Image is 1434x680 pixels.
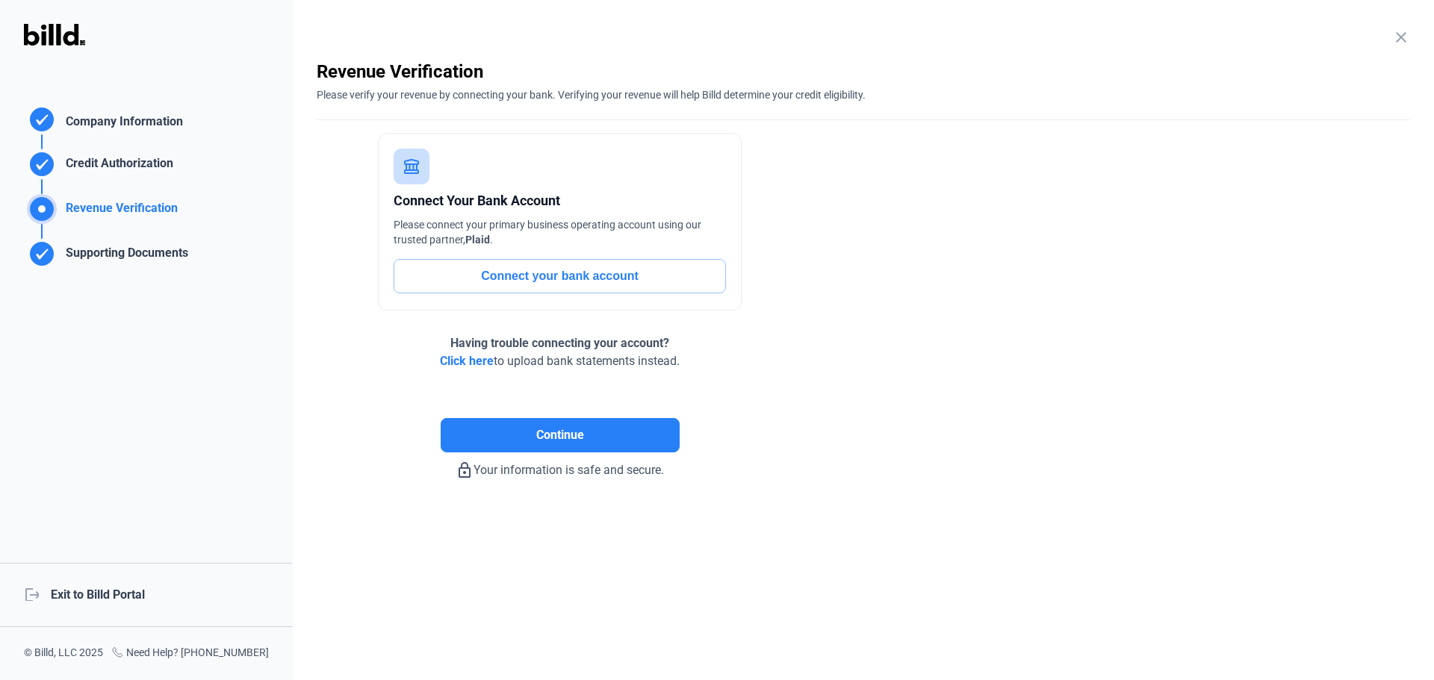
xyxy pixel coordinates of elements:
[465,234,490,246] span: Plaid
[450,336,669,350] span: Having trouble connecting your account?
[440,334,680,370] div: to upload bank statements instead.
[317,84,1410,102] div: Please verify your revenue by connecting your bank. Verifying your revenue will help Billd determ...
[394,217,726,247] div: Please connect your primary business operating account using our trusted partner, .
[536,426,584,444] span: Continue
[394,259,726,293] button: Connect your bank account
[441,418,680,452] button: Continue
[60,244,188,269] div: Supporting Documents
[60,199,178,224] div: Revenue Verification
[60,113,183,134] div: Company Information
[394,190,726,211] div: Connect Your Bank Account
[456,461,474,479] mat-icon: lock_outline
[111,645,269,662] div: Need Help? [PHONE_NUMBER]
[24,645,103,662] div: © Billd, LLC 2025
[24,586,39,601] mat-icon: logout
[440,354,494,368] span: Click here
[1392,28,1410,46] mat-icon: close
[24,24,85,46] img: Billd Logo
[317,452,803,479] div: Your information is safe and secure.
[317,60,1410,84] div: Revenue Verification
[60,155,173,179] div: Credit Authorization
